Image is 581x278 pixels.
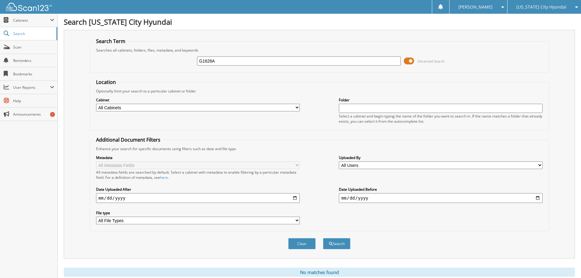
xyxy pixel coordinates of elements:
span: User Reports [13,85,50,90]
span: Help [13,98,54,103]
input: start [96,193,300,203]
legend: Search Term [93,38,128,45]
label: Folder [339,97,543,103]
span: Advanced Search [418,59,445,63]
div: All metadata fields are searched by default. Select a cabinet with metadata to enable filtering b... [96,170,300,180]
label: Date Uploaded Before [339,187,543,192]
span: Search [13,31,53,36]
label: Metadata [96,155,300,160]
div: Searches all cabinets, folders, files, metadata, and keywords [93,48,546,53]
legend: Additional Document Filters [93,136,163,143]
label: Date Uploaded After [96,187,300,192]
button: Search [323,238,350,249]
h1: Search [US_STATE] City Hyundai [64,17,575,27]
label: Uploaded By [339,155,543,160]
span: Announcements [13,112,54,117]
div: Optionally limit your search to a particular cabinet or folder [93,88,546,94]
span: [US_STATE] City Hyundai [516,5,566,9]
span: Scan [13,45,54,50]
a: here [160,175,168,180]
span: [PERSON_NAME] [458,5,493,9]
div: No matches found [64,268,575,277]
div: Enhance your search for specific documents using filters such as date and file type. [93,146,546,151]
label: Cabinet [96,97,300,103]
button: Clear [288,238,316,249]
div: Select a cabinet and begin typing the name of the folder you want to search in. If the name match... [339,114,543,124]
span: Reminders [13,58,54,63]
legend: Location [93,79,119,85]
span: Bookmarks [13,71,54,77]
span: Cabinets [13,18,50,23]
label: File type [96,210,300,215]
img: scan123-logo-white.svg [6,3,52,11]
input: end [339,193,543,203]
div: 1 [50,112,55,117]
